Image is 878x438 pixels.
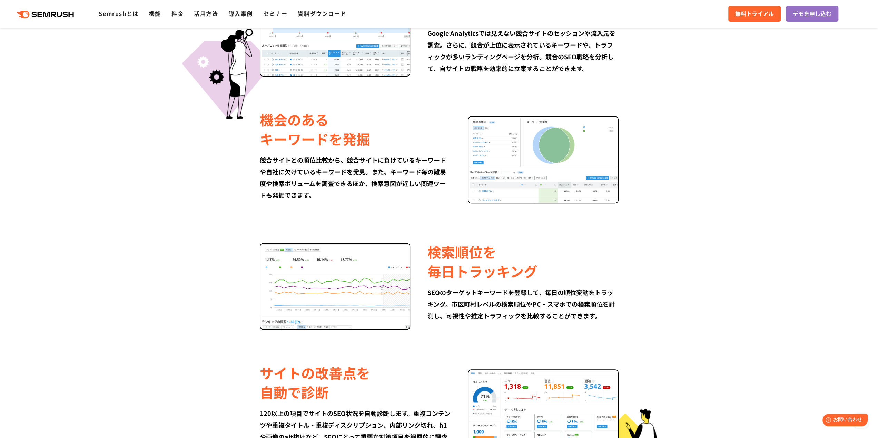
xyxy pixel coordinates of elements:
[194,9,218,18] a: 活用方法
[99,9,138,18] a: Semrushとは
[427,242,618,281] div: 検索順位を 毎日トラッキング
[786,6,838,22] a: デモを申し込む
[298,9,346,18] a: 資料ダウンロード
[149,9,161,18] a: 機能
[260,363,451,402] div: サイトの改善点を 自動で診断
[263,9,287,18] a: セミナー
[171,9,184,18] a: 料金
[427,286,618,322] div: SEOのターゲットキーワードを登録して、毎日の順位変動をトラッキング。市区町村レベルの検索順位やPC・スマホでの検索順位を計測し、可視性や推定トラフィックを比較することができます。
[735,9,774,18] span: 無料トライアル
[817,411,870,430] iframe: Help widget launcher
[260,110,451,149] div: 機会のある キーワードを発掘
[229,9,253,18] a: 導入事例
[793,9,831,18] span: デモを申し込む
[728,6,781,22] a: 無料トライアル
[260,154,451,201] div: 競合サイトとの順位比較から、競合サイトに負けているキーワードや自社に欠けているキーワードを発見。また、キーワード毎の難易度や検索ボリュームを調査できるほか、検索意図が近しい関連ワードも発掘できます。
[427,27,618,74] div: Google Analyticsでは見えない競合サイトのセッションや流入元を調査。さらに、競合が上位に表示されているキーワードや、トラフィックが多いランディングページを分析。競合のSEO戦略を分...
